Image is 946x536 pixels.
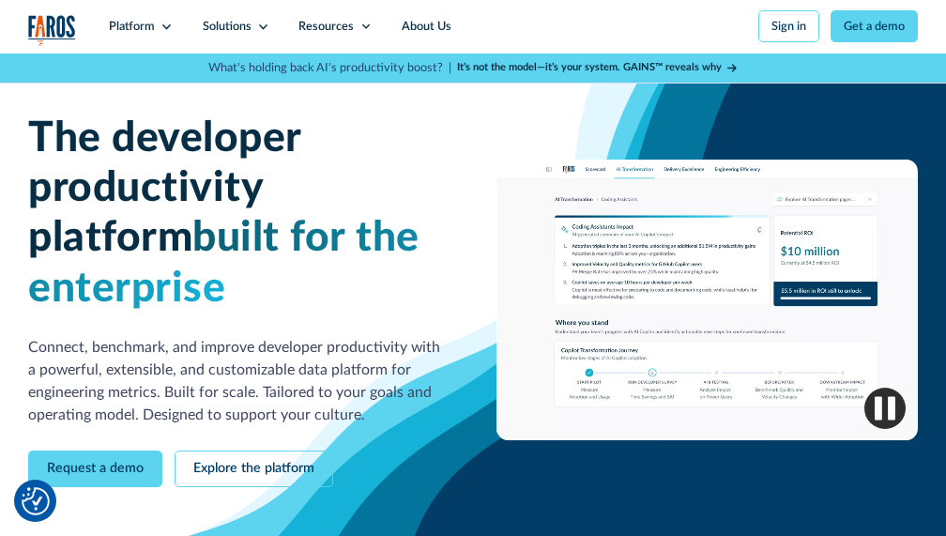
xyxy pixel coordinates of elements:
div: Solutions [203,18,252,36]
p: Connect, benchmark, and improve developer productivity with a powerful, extensible, and customiza... [28,337,449,426]
span: built for the enterprise [28,217,420,309]
div: Resources [298,18,354,36]
a: Sign in [758,10,818,42]
img: Revisit consent button [22,487,50,515]
a: Get a demo [831,10,917,42]
a: home [28,15,76,46]
a: Explore the platform [175,451,333,487]
p: What's holding back AI's productivity boost? | [208,59,451,77]
img: Pause video [864,388,906,429]
img: Logo of the analytics and reporting company Faros. [28,15,76,46]
button: Cookie Settings [22,487,50,515]
a: Request a demo [28,451,162,487]
div: Platform [109,18,155,36]
h1: The developer productivity platform [28,114,449,314]
a: It’s not the model—it’s your system. GAINS™ reveals why [457,60,738,76]
strong: It’s not the model—it’s your system. GAINS™ reveals why [457,62,722,72]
